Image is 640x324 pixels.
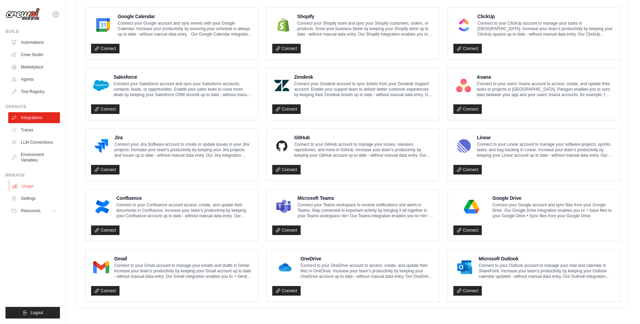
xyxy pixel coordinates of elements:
p: Connect your Teams workspace to receive notifications and alerts in Teams. Stay connected to impo... [298,202,434,219]
img: GitHub Logo [274,139,289,153]
img: Jira Logo [93,139,110,153]
img: Shopify Logo [274,18,292,32]
img: Confluence Logo [93,200,112,213]
h4: Google Drive [492,195,615,202]
h4: Salesforce [114,74,252,80]
a: Marketplace [8,62,60,73]
h4: Microsoft Outlook [479,255,615,262]
h4: GitHub [294,134,434,141]
a: Connect [453,44,482,53]
p: Connect your Shopify store and sync your Shopify customers, orders, or products. Grow your busine... [297,21,434,37]
div: Build [5,29,60,34]
a: Connect [272,104,301,114]
a: Connect [91,44,120,53]
button: Logout [5,307,60,319]
img: Microsoft Teams Logo [274,200,293,213]
a: Connect [272,44,301,53]
a: Settings [8,193,60,204]
a: Crew Studio [8,49,60,60]
a: Agents [8,74,60,85]
a: Connect [91,165,120,174]
div: Manage [5,172,60,178]
a: Tool Registry [8,86,60,97]
p: Connect your Zendesk account to sync tickets from your Zendesk Support account. Enable your suppo... [294,81,434,98]
a: Integrations [8,112,60,123]
img: Google Drive Logo [455,200,488,213]
img: Microsoft Outlook Logo [455,260,474,274]
a: Connect [453,225,482,235]
a: Connect [453,104,482,114]
a: Connect [91,104,120,114]
p: Connect to your Linear account to manage your software projects, sprints, tasks, and bug tracking... [477,142,615,158]
p: Connect your Google account and sync events with your Google Calendar. Increase your productivity... [118,21,252,37]
a: Usage [9,181,61,192]
p: Connect your Salesforce account and sync your Salesforce accounts, contacts, leads, or opportunit... [114,81,252,98]
img: Logo [5,8,40,21]
p: Connect to your GitHub account to manage your issues, releases, repositories, and more in GitHub.... [294,142,434,158]
h4: Asana [477,74,615,80]
img: OneDrive Logo [274,260,296,274]
h4: Confluence [116,195,252,202]
span: Resources [21,208,40,213]
h4: ClickUp [477,13,615,20]
h4: Gmail [114,255,252,262]
img: Gmail Logo [93,260,109,274]
a: Connect [272,165,301,174]
h4: Shopify [297,13,434,20]
div: Operate [5,104,60,109]
a: Connect [91,225,120,235]
h4: OneDrive [301,255,434,262]
p: Connect to your Confluence account access, create, and update their documents in Confluence. Incr... [116,202,252,219]
a: Traces [8,125,60,135]
p: Connect to your Outlook account to manage your mail and calendar in SharePoint. Increase your tea... [479,263,615,279]
p: Connect your Jira Software account to create or update issues in your Jira projects. Increase you... [114,142,252,158]
p: Connect to your OneDrive account to access, create, and update their files in OneDrive. Increase ... [301,263,434,279]
h4: Google Calendar [118,13,252,20]
h4: Microsoft Teams [298,195,434,202]
p: Connect to your Gmail account to manage your emails and drafts in Gmail. Increase your team’s pro... [114,263,252,279]
img: Asana Logo [455,79,472,92]
h4: Zendesk [294,74,434,80]
p: Connect to your ClickUp account to manage your tasks in [GEOGRAPHIC_DATA]. Increase your team’s p... [477,21,615,37]
a: Automations [8,37,60,48]
img: Salesforce Logo [93,79,109,92]
a: LLM Connections [8,137,60,148]
a: Connect [272,286,301,296]
a: Connect [453,286,482,296]
h4: Jira [114,134,252,141]
a: Connect [453,165,482,174]
img: Google Calendar Logo [93,18,113,32]
img: Linear Logo [455,139,472,153]
h4: Linear [477,134,615,141]
button: Resources [8,205,60,216]
img: Zendesk Logo [274,79,289,92]
img: ClickUp Logo [455,18,473,32]
a: Environment Variables [8,149,60,166]
p: Connect your Google account and sync files from your Google Drive. Our Google Drive integration e... [492,202,615,219]
p: Connect to your users’ Asana account to access, create, and update their tasks or projects in [GE... [477,81,615,98]
a: Connect [272,225,301,235]
span: Logout [30,310,43,315]
a: Connect [91,286,120,296]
